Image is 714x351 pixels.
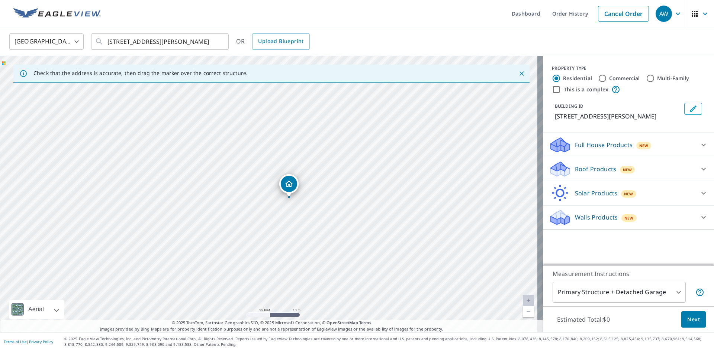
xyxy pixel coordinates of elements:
[26,300,46,319] div: Aerial
[9,31,84,52] div: [GEOGRAPHIC_DATA]
[681,311,706,328] button: Next
[517,69,527,78] button: Close
[552,65,705,72] div: PROPERTY TYPE
[279,174,299,197] div: Dropped pin, building 1, Residential property, 700 Rufus St Conway, SC 29527
[359,320,372,325] a: Terms
[172,320,372,326] span: © 2025 TomTom, Earthstar Geographics SIO, © 2025 Microsoft Corporation, ©
[624,215,634,221] span: New
[656,6,672,22] div: AW
[575,189,617,198] p: Solar Products
[523,295,534,306] a: Current Level 20, Zoom In Disabled
[13,8,101,19] img: EV Logo
[4,339,53,344] p: |
[551,311,616,328] p: Estimated Total: $0
[29,339,53,344] a: Privacy Policy
[258,37,303,46] span: Upload Blueprint
[623,167,632,173] span: New
[553,282,686,303] div: Primary Structure + Detached Garage
[564,86,608,93] label: This is a complex
[549,208,708,226] div: Walls ProductsNew
[598,6,649,22] a: Cancel Order
[624,191,633,197] span: New
[563,75,592,82] label: Residential
[575,165,616,173] p: Roof Products
[9,300,64,319] div: Aerial
[555,103,583,109] p: BUILDING ID
[555,112,681,121] p: [STREET_ADDRESS][PERSON_NAME]
[575,213,618,222] p: Walls Products
[4,339,27,344] a: Terms of Use
[327,320,358,325] a: OpenStreetMap
[639,143,649,149] span: New
[609,75,640,82] label: Commercial
[107,31,213,52] input: Search by address or latitude-longitude
[575,140,633,149] p: Full House Products
[657,75,689,82] label: Multi-Family
[684,103,702,115] button: Edit building 1
[549,184,708,202] div: Solar ProductsNew
[523,306,534,317] a: Current Level 20, Zoom Out
[553,269,704,278] p: Measurement Instructions
[64,336,710,347] p: © 2025 Eagle View Technologies, Inc. and Pictometry International Corp. All Rights Reserved. Repo...
[695,288,704,297] span: Your report will include the primary structure and a detached garage if one exists.
[687,315,700,324] span: Next
[549,160,708,178] div: Roof ProductsNew
[236,33,310,50] div: OR
[549,136,708,154] div: Full House ProductsNew
[33,70,248,77] p: Check that the address is accurate, then drag the marker over the correct structure.
[252,33,309,50] a: Upload Blueprint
